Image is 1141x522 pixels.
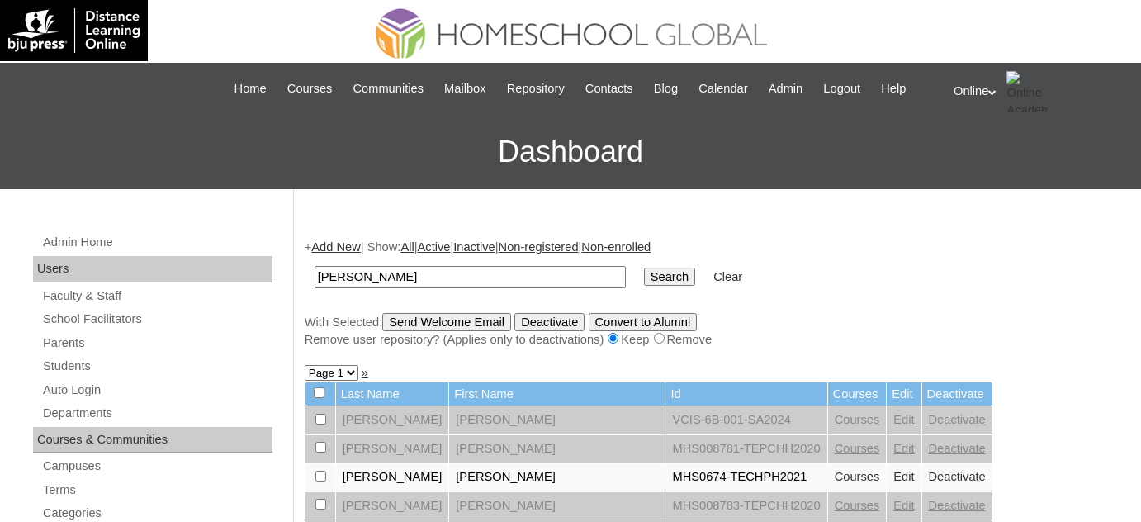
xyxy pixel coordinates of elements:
[713,270,742,283] a: Clear
[344,79,432,98] a: Communities
[665,435,826,463] td: MHS008781-TEPCHH2020
[835,499,880,512] a: Courses
[41,380,272,401] a: Auto Login
[41,456,272,477] a: Campuses
[41,403,272,424] a: Departments
[449,463,665,491] td: [PERSON_NAME]
[400,240,414,254] a: All
[336,492,449,520] td: [PERSON_NAME]
[449,492,665,520] td: [PERSON_NAME]
[1006,71,1048,112] img: Online Academy
[954,71,1124,112] div: Online
[449,382,665,406] td: First Name
[828,382,887,406] td: Courses
[362,366,368,379] a: »
[893,470,914,483] a: Edit
[336,382,449,406] td: Last Name
[760,79,812,98] a: Admin
[41,333,272,354] a: Parents
[305,239,1122,348] div: + | Show: | | | |
[881,79,906,98] span: Help
[315,266,626,288] input: Search
[287,79,333,98] span: Courses
[8,8,140,53] img: logo-white.png
[41,480,272,501] a: Terms
[449,435,665,463] td: [PERSON_NAME]
[835,442,880,455] a: Courses
[41,309,272,330] a: School Facilitators
[893,442,914,455] a: Edit
[644,268,695,286] input: Search
[665,406,826,434] td: VCIS-6B-001-SA2024
[514,313,585,331] input: Deactivate
[887,382,921,406] td: Edit
[226,79,275,98] a: Home
[665,492,826,520] td: MHS008783-TEPCHH2020
[665,463,826,491] td: MHS0674-TECHPH2021
[507,79,565,98] span: Repository
[382,313,511,331] input: Send Welcome Email
[823,79,860,98] span: Logout
[929,413,986,426] a: Deactivate
[577,79,642,98] a: Contacts
[815,79,869,98] a: Logout
[305,331,1122,349] div: Remove user repository? (Applies only to deactivations) Keep Remove
[449,406,665,434] td: [PERSON_NAME]
[418,240,451,254] a: Active
[893,413,914,426] a: Edit
[33,256,272,282] div: Users
[589,313,698,331] input: Convert to Alumni
[279,79,341,98] a: Courses
[698,79,747,98] span: Calendar
[929,442,986,455] a: Deactivate
[922,382,992,406] td: Deactivate
[336,435,449,463] td: [PERSON_NAME]
[929,499,986,512] a: Deactivate
[436,79,495,98] a: Mailbox
[835,413,880,426] a: Courses
[453,240,495,254] a: Inactive
[41,356,272,377] a: Students
[665,382,826,406] td: Id
[929,470,986,483] a: Deactivate
[873,79,914,98] a: Help
[41,286,272,306] a: Faculty & Staff
[234,79,267,98] span: Home
[499,79,573,98] a: Repository
[646,79,686,98] a: Blog
[690,79,755,98] a: Calendar
[305,313,1122,349] div: With Selected:
[499,240,579,254] a: Non-registered
[41,232,272,253] a: Admin Home
[835,470,880,483] a: Courses
[581,240,651,254] a: Non-enrolled
[769,79,803,98] span: Admin
[654,79,678,98] span: Blog
[336,406,449,434] td: [PERSON_NAME]
[336,463,449,491] td: [PERSON_NAME]
[353,79,424,98] span: Communities
[33,427,272,453] div: Courses & Communities
[311,240,360,254] a: Add New
[444,79,486,98] span: Mailbox
[585,79,633,98] span: Contacts
[8,115,1133,189] h3: Dashboard
[893,499,914,512] a: Edit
